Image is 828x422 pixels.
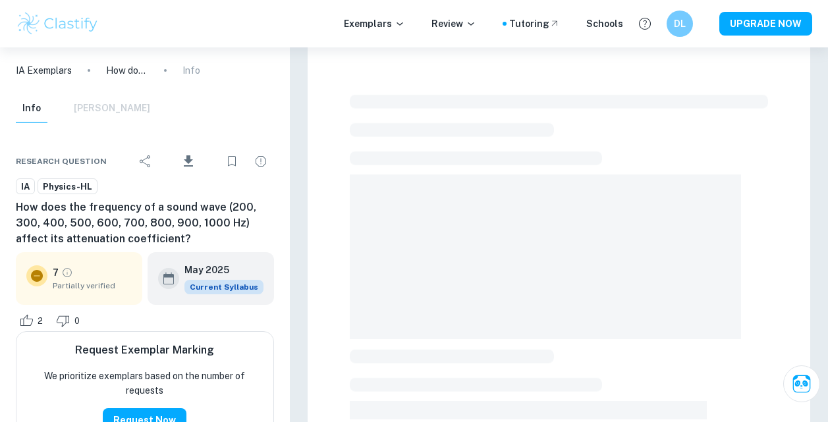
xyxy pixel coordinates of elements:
[673,16,688,31] h6: DL
[38,180,97,194] span: Physics-HL
[16,310,50,331] div: Like
[248,148,274,174] div: Report issue
[53,265,59,280] p: 7
[184,263,253,277] h6: May 2025
[16,180,34,194] span: IA
[16,178,35,195] a: IA
[182,63,200,78] p: Info
[132,148,159,174] div: Share
[719,12,812,36] button: UPGRADE NOW
[219,148,245,174] div: Bookmark
[184,280,263,294] span: Current Syllabus
[634,13,656,35] button: Help and Feedback
[184,280,263,294] div: This exemplar is based on the current syllabus. Feel free to refer to it for inspiration/ideas wh...
[75,342,214,358] h6: Request Exemplar Marking
[16,199,274,247] h6: How does the frequency of a sound wave (200, 300, 400, 500, 600, 700, 800, 900, 1000 Hz) affect i...
[53,280,132,292] span: Partially verified
[509,16,560,31] a: Tutoring
[161,144,216,178] div: Download
[431,16,476,31] p: Review
[38,178,97,195] a: Physics-HL
[30,315,50,328] span: 2
[53,310,87,331] div: Dislike
[16,11,99,37] img: Clastify logo
[27,369,263,398] p: We prioritize exemplars based on the number of requests
[667,11,693,37] button: DL
[16,63,72,78] a: IA Exemplars
[783,365,820,402] button: Ask Clai
[16,155,107,167] span: Research question
[106,63,148,78] p: How does the frequency of a sound wave (200, 300, 400, 500, 600, 700, 800, 900, 1000 Hz) affect i...
[586,16,623,31] a: Schools
[67,315,87,328] span: 0
[344,16,405,31] p: Exemplars
[16,94,47,123] button: Info
[61,267,73,278] a: Grade partially verified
